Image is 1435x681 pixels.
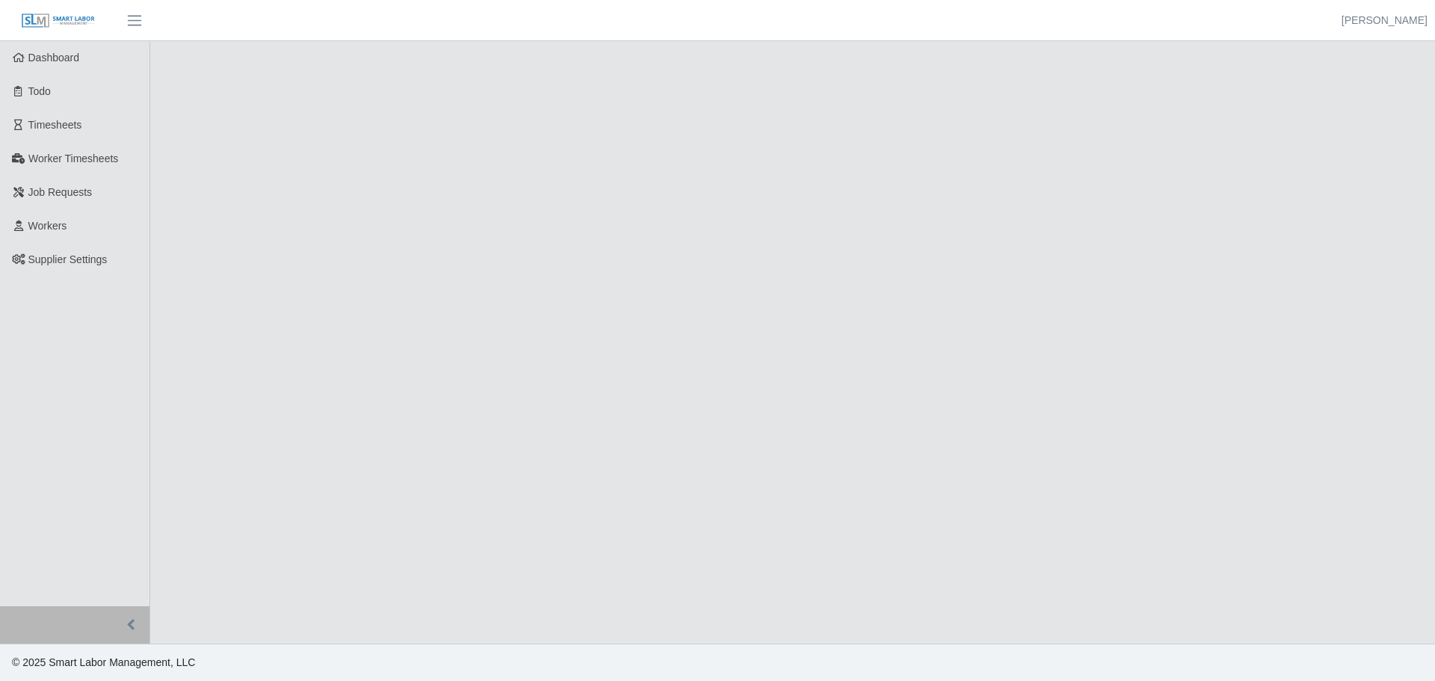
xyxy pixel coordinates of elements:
[28,85,51,97] span: Todo
[21,13,96,29] img: SLM Logo
[12,656,195,668] span: © 2025 Smart Labor Management, LLC
[28,186,93,198] span: Job Requests
[28,152,118,164] span: Worker Timesheets
[28,220,67,232] span: Workers
[28,52,80,64] span: Dashboard
[28,253,108,265] span: Supplier Settings
[28,119,82,131] span: Timesheets
[1342,13,1428,28] a: [PERSON_NAME]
